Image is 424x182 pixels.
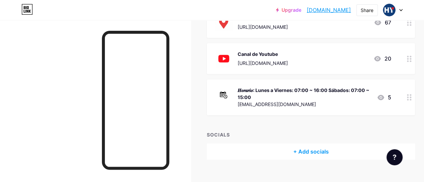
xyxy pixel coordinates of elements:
[238,23,288,30] div: [URL][DOMAIN_NAME]
[238,101,371,108] div: [EMAIL_ADDRESS][DOMAIN_NAME]
[207,131,415,138] div: SOCIALS
[361,7,373,14] div: Share
[207,144,415,160] div: + Add socials
[215,50,232,67] img: Canal de Youtube
[238,51,288,58] div: Canal de Youtube
[238,60,288,67] div: [URL][DOMAIN_NAME]
[215,86,232,103] img: 𝑯𝒐𝒓𝒂𝒓𝒊𝒐: Lunes a Viernes: 07:00 ~ 16:00 Sábados: 07:00 ~ 15:00
[383,4,396,16] img: comprashy
[276,7,301,13] a: Upgrade
[374,18,391,26] div: 67
[238,87,371,101] div: 𝑯𝒐𝒓𝒂𝒓𝒊𝒐: Lunes a Viernes: 07:00 ~ 16:00 Sábados: 07:00 ~ 15:00
[373,55,391,63] div: 20
[377,93,391,101] div: 5
[307,6,351,14] a: [DOMAIN_NAME]
[215,14,232,31] img: Nuestra Ubicación📍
